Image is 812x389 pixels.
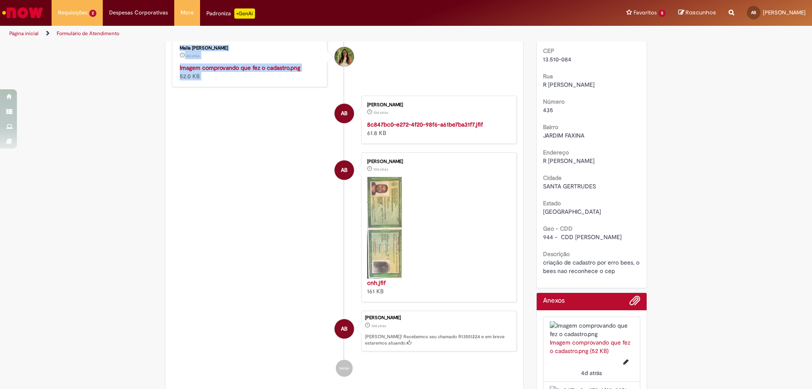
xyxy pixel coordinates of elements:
span: R [PERSON_NAME] [543,157,595,165]
time: 19/09/2025 15:17:26 [371,323,386,328]
span: 13.510-084 [543,55,571,63]
div: 61.8 KB [367,120,508,137]
span: JARDIM FAXINA [543,132,584,139]
span: 5 [658,10,666,17]
div: Maila Melissa De Oliveira [335,47,354,66]
b: Rua [543,72,553,80]
span: Despesas Corporativas [109,8,168,17]
span: AB [341,160,348,180]
span: 4d atrás [581,369,602,377]
b: Bairro [543,123,558,131]
span: 10d atrás [373,110,388,115]
li: Ana Beatriz [172,311,517,351]
div: Padroniza [206,8,255,19]
b: Descrição [543,250,570,258]
span: 2 [89,10,96,17]
h2: Anexos [543,297,565,305]
span: More [181,8,194,17]
div: Ana Beatriz [335,160,354,180]
a: Imagem comprovando que fez o cadastro.png (52 KB) [550,339,630,355]
span: AB [341,103,348,124]
div: Maila [PERSON_NAME] [180,46,321,51]
b: Geo - CDD [543,225,573,232]
div: [PERSON_NAME] [365,315,512,320]
p: +GenAi [234,8,255,19]
b: Estado [543,199,561,207]
span: SANTA GERTRUDES [543,182,596,190]
div: 52.0 KB [180,63,321,80]
time: 19/09/2025 15:17:02 [373,110,388,115]
a: Página inicial [9,30,38,37]
span: criação de cadastro por erro bees, o bees nao reconhece o cep [543,259,641,275]
button: Editar nome de arquivo Imagem comprovando que fez o cadastro.png [618,355,634,369]
span: 435 [543,106,553,114]
a: Imagem comprovando que fez o cadastro.png [180,64,300,72]
button: Adicionar anexos [629,295,640,310]
div: Ana Beatriz [335,104,354,123]
span: R [PERSON_NAME] [543,81,595,88]
ul: Trilhas de página [6,26,535,41]
b: Número [543,98,565,105]
span: Requisições [58,8,88,17]
b: Cidade [543,174,562,182]
b: Endereço [543,149,569,156]
span: [PERSON_NAME] [763,9,806,16]
a: Rascunhos [678,9,716,17]
a: 8c847bc0-e272-4f20-98f6-a61be7ba31f7.jfif [367,121,483,128]
span: AB [341,319,348,339]
img: Imagem comprovando que fez o cadastro.png [550,321,634,338]
time: 19/09/2025 15:10:24 [373,167,388,172]
img: ServiceNow [1,4,44,21]
span: AB [751,10,756,15]
div: [PERSON_NAME] [367,102,508,108]
div: [PERSON_NAME] [367,159,508,164]
p: [PERSON_NAME]! Recebemos seu chamado R13551224 e em breve estaremos atuando. [365,334,512,347]
span: [GEOGRAPHIC_DATA] [543,208,601,215]
span: 944 - CDD [PERSON_NAME] [543,233,622,241]
div: 161 KB [367,279,508,295]
b: CEP [543,47,554,55]
span: 4d atrás [186,53,200,58]
span: 10d atrás [373,167,388,172]
time: 25/09/2025 14:00:17 [186,53,200,58]
a: Formulário de Atendimento [57,30,119,37]
span: Rascunhos [686,8,716,17]
span: 10d atrás [371,323,386,328]
span: Favoritos [634,8,657,17]
a: cnh.jfif [367,279,386,287]
time: 25/09/2025 14:00:17 [581,369,602,377]
div: Ana Beatriz [335,319,354,339]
